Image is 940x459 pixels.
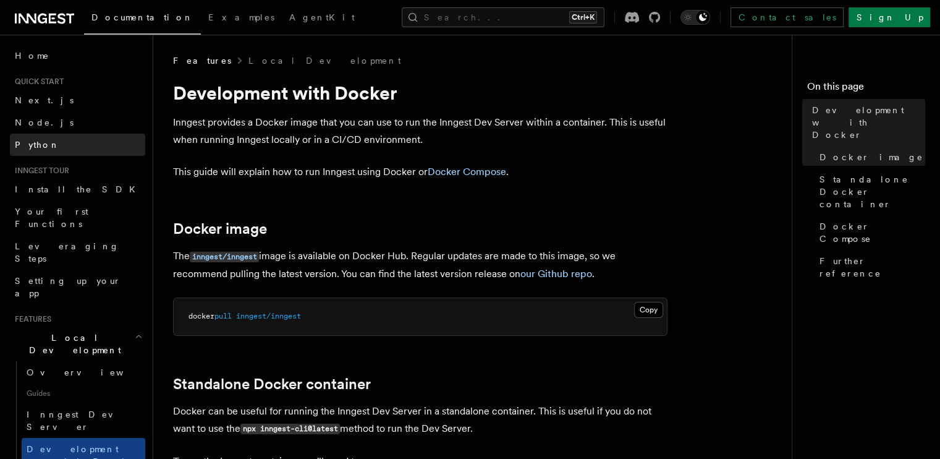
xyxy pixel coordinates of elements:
[190,250,259,262] a: inngest/inngest
[15,49,49,62] span: Home
[819,173,925,210] span: Standalone Docker container
[807,99,925,146] a: Development with Docker
[815,168,925,215] a: Standalone Docker container
[10,270,145,304] a: Setting up your app
[248,54,401,67] a: Local Development
[173,163,667,181] p: This guide will explain how to run Inngest using Docker or .
[173,54,231,67] span: Features
[27,410,132,432] span: Inngest Dev Server
[815,146,925,168] a: Docker image
[849,7,930,27] a: Sign Up
[15,276,121,298] span: Setting up your app
[15,140,60,150] span: Python
[214,312,232,320] span: pull
[10,89,145,111] a: Next.js
[815,215,925,250] a: Docker Compose
[173,247,667,283] p: The image is available on Docker Hub. Regular updates are made to this image, so we recommend pul...
[634,302,663,318] button: Copy
[10,134,145,156] a: Python
[402,7,604,27] button: Search...Ctrl+K
[812,104,925,141] span: Development with Docker
[569,11,597,24] kbd: Ctrl+K
[15,207,88,229] span: Your first Functions
[15,118,74,127] span: Node.js
[10,77,64,87] span: Quick start
[10,327,145,361] button: Local Development
[208,12,274,22] span: Examples
[201,4,282,33] a: Examples
[91,12,193,22] span: Documentation
[730,7,844,27] a: Contact sales
[10,200,145,235] a: Your first Functions
[27,367,154,377] span: Overview
[22,361,145,384] a: Overview
[10,166,69,176] span: Inngest tour
[240,424,340,434] code: npx inngest-cli@latest
[10,314,51,324] span: Features
[173,403,667,438] p: Docker can be useful for running the Inngest Dev Server in a standalone container. This is useful...
[680,10,710,25] button: Toggle dark mode
[22,384,145,403] span: Guides
[236,312,301,320] span: inngest/inngest
[15,241,119,264] span: Leveraging Steps
[188,312,214,320] span: docker
[819,255,925,280] span: Further reference
[15,184,143,194] span: Install the SDK
[520,268,592,280] a: our Github repo
[173,220,267,238] a: Docker image
[173,82,667,104] h1: Development with Docker
[10,45,145,67] a: Home
[10,111,145,134] a: Node.js
[819,151,923,163] span: Docker image
[15,95,74,105] span: Next.js
[173,375,371,393] a: Standalone Docker container
[819,220,925,245] span: Docker Compose
[22,403,145,438] a: Inngest Dev Server
[173,114,667,148] p: Inngest provides a Docker image that you can use to run the Inngest Dev Server within a container...
[10,332,135,356] span: Local Development
[10,178,145,200] a: Install the SDK
[428,166,506,178] a: Docker Compose
[190,252,259,262] code: inngest/inngest
[282,4,362,33] a: AgentKit
[289,12,355,22] span: AgentKit
[807,79,925,99] h4: On this page
[815,250,925,285] a: Further reference
[84,4,201,35] a: Documentation
[10,235,145,270] a: Leveraging Steps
